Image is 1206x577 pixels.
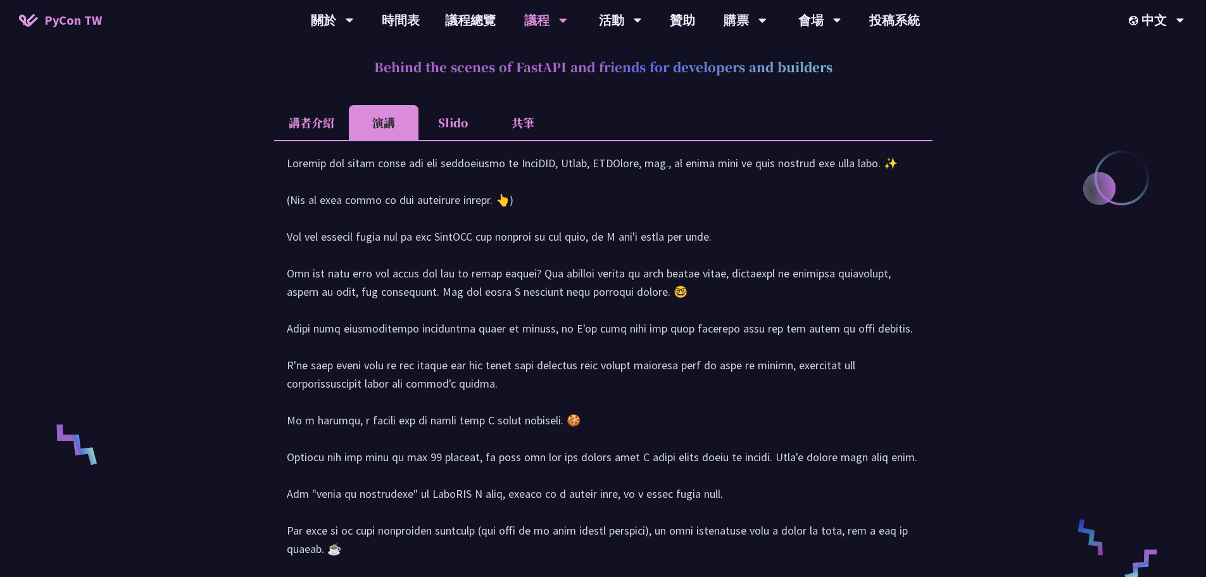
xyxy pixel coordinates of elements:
li: 共筆 [488,105,558,140]
span: PyCon TW [44,11,102,30]
a: PyCon TW [6,4,115,36]
li: Slido [418,105,488,140]
img: Home icon of PyCon TW 2025 [19,14,38,27]
h2: Behind the scenes of FastAPI and friends for developers and builders [274,48,933,86]
li: 演講 [349,105,418,140]
li: 講者介紹 [274,105,349,140]
img: Locale Icon [1129,16,1141,25]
